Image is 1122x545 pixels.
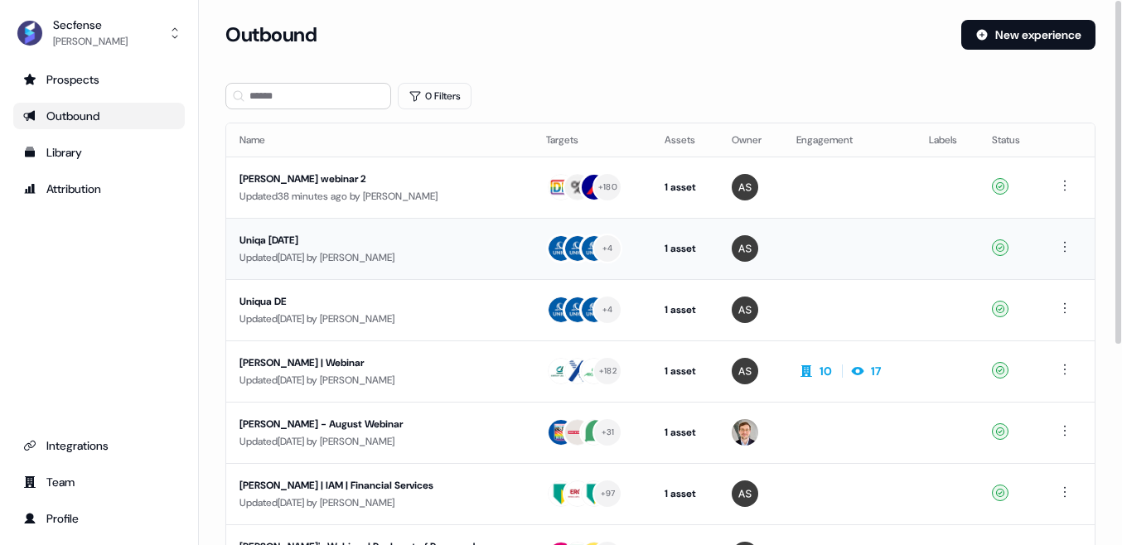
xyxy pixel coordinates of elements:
div: 10 [820,363,832,379]
th: Owner [718,123,783,157]
div: Library [23,144,175,161]
img: Antoni [732,235,758,262]
a: Go to outbound experience [13,103,185,129]
th: Labels [916,123,979,157]
div: Updated 38 minutes ago by [PERSON_NAME] [239,188,520,205]
div: Team [23,474,175,490]
div: 1 asset [665,301,705,318]
a: Go to templates [13,139,185,166]
a: Go to prospects [13,66,185,93]
div: Integrations [23,437,175,454]
a: Go to profile [13,505,185,532]
div: Secfense [53,17,128,33]
div: 1 asset [665,179,705,195]
img: Antoni [732,480,758,507]
div: + 180 [598,180,617,195]
a: Go to team [13,469,185,495]
div: 1 asset [665,363,705,379]
div: Updated [DATE] by [PERSON_NAME] [239,372,520,388]
div: Uniqua DE [239,293,520,310]
div: Updated [DATE] by [PERSON_NAME] [239,494,520,511]
div: + 97 [601,486,616,501]
button: New experience [961,20,1095,50]
th: Status [979,123,1042,157]
div: + 4 [602,241,613,256]
div: [PERSON_NAME] webinar 2 [239,171,520,187]
div: + 4 [602,302,613,317]
div: Updated [DATE] by [PERSON_NAME] [239,249,520,266]
div: [PERSON_NAME] | Webinar [239,354,520,371]
div: + 182 [599,364,617,379]
th: Engagement [783,123,916,157]
div: [PERSON_NAME] [53,33,128,50]
div: Updated [DATE] by [PERSON_NAME] [239,311,520,327]
div: Uniqa [DATE] [239,232,520,248]
button: 0 Filters [398,83,472,109]
div: 1 asset [665,240,705,257]
div: Updated [DATE] by [PERSON_NAME] [239,433,520,450]
img: Antoni [732,358,758,384]
div: + 31 [602,425,615,440]
a: Go to integrations [13,432,185,459]
img: Antoni [732,174,758,200]
div: 1 asset [665,424,705,441]
div: Outbound [23,108,175,124]
div: 17 [871,363,881,379]
img: Antoni [732,297,758,323]
a: Go to attribution [13,176,185,202]
button: Secfense[PERSON_NAME] [13,13,185,53]
div: [PERSON_NAME] | IAM | Financial Services [239,477,520,494]
h3: Outbound [225,22,317,47]
img: Kasper [732,419,758,446]
th: Name [226,123,533,157]
div: Attribution [23,181,175,197]
div: Profile [23,510,175,527]
div: [PERSON_NAME] - August Webinar [239,416,520,432]
th: Assets [651,123,718,157]
th: Targets [533,123,651,157]
div: 1 asset [665,485,705,502]
div: Prospects [23,71,175,88]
